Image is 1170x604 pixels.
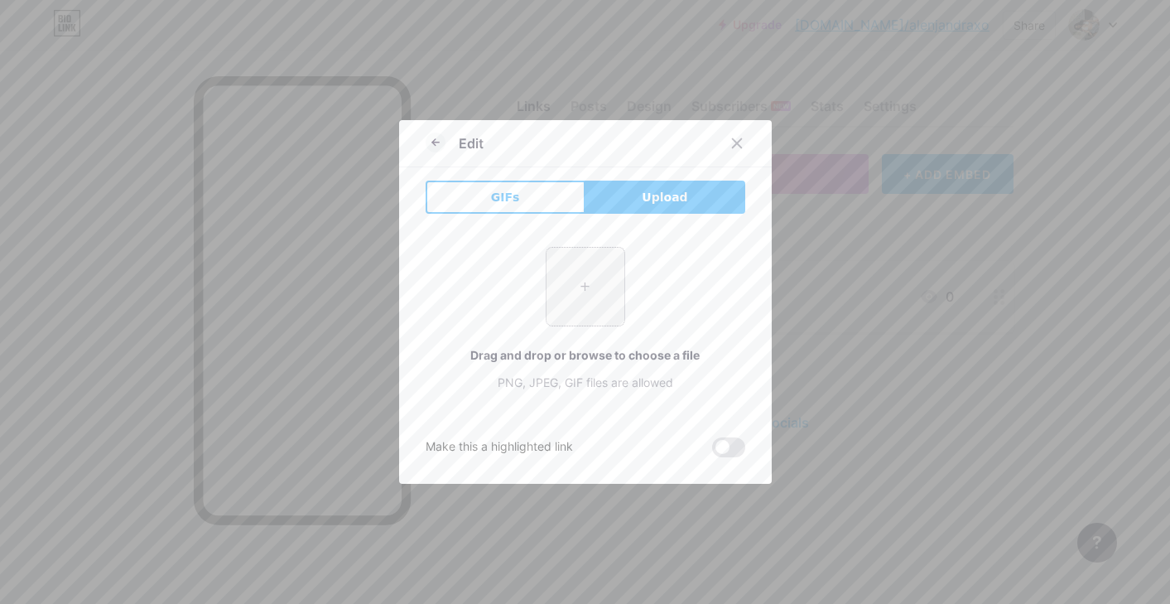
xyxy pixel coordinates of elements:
span: GIFs [491,189,520,206]
div: Make this a highlighted link [426,437,573,457]
div: PNG, JPEG, GIF files are allowed [426,374,745,391]
div: Drag and drop or browse to choose a file [426,346,745,364]
button: Upload [585,181,745,214]
span: Upload [642,189,687,206]
button: GIFs [426,181,585,214]
div: Edit [459,133,484,153]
